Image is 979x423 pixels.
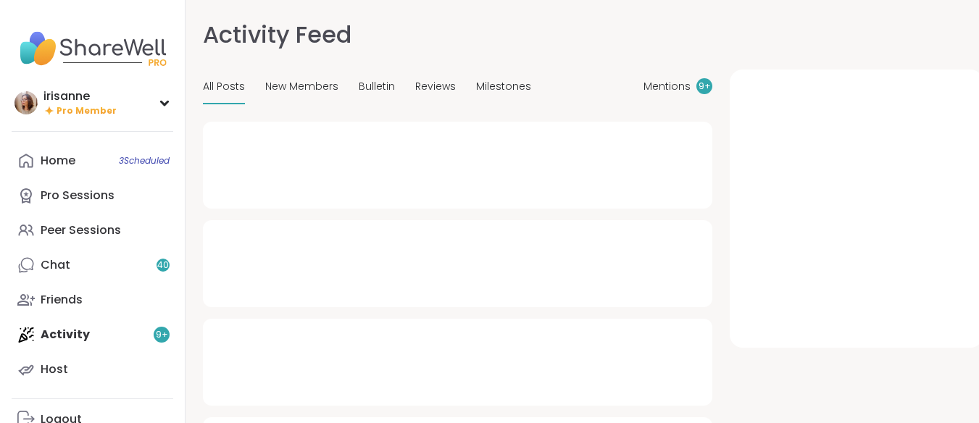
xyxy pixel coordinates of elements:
[476,79,531,94] span: Milestones
[41,222,121,238] div: Peer Sessions
[119,155,170,167] span: 3 Scheduled
[57,105,117,117] span: Pro Member
[643,79,691,94] span: Mentions
[12,213,173,248] a: Peer Sessions
[12,178,173,213] a: Pro Sessions
[41,257,70,273] div: Chat
[14,91,38,114] img: irisanne
[265,79,338,94] span: New Members
[699,80,711,93] span: 9 +
[12,248,173,282] a: Chat40
[415,79,456,94] span: Reviews
[157,259,169,272] span: 40
[12,143,173,178] a: Home3Scheduled
[43,88,117,104] div: irisanne
[41,292,83,308] div: Friends
[41,153,75,169] div: Home
[12,23,173,74] img: ShareWell Nav Logo
[203,17,351,52] h1: Activity Feed
[41,188,114,204] div: Pro Sessions
[359,79,395,94] span: Bulletin
[203,79,245,94] span: All Posts
[12,282,173,317] a: Friends
[41,361,68,377] div: Host
[12,352,173,387] a: Host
